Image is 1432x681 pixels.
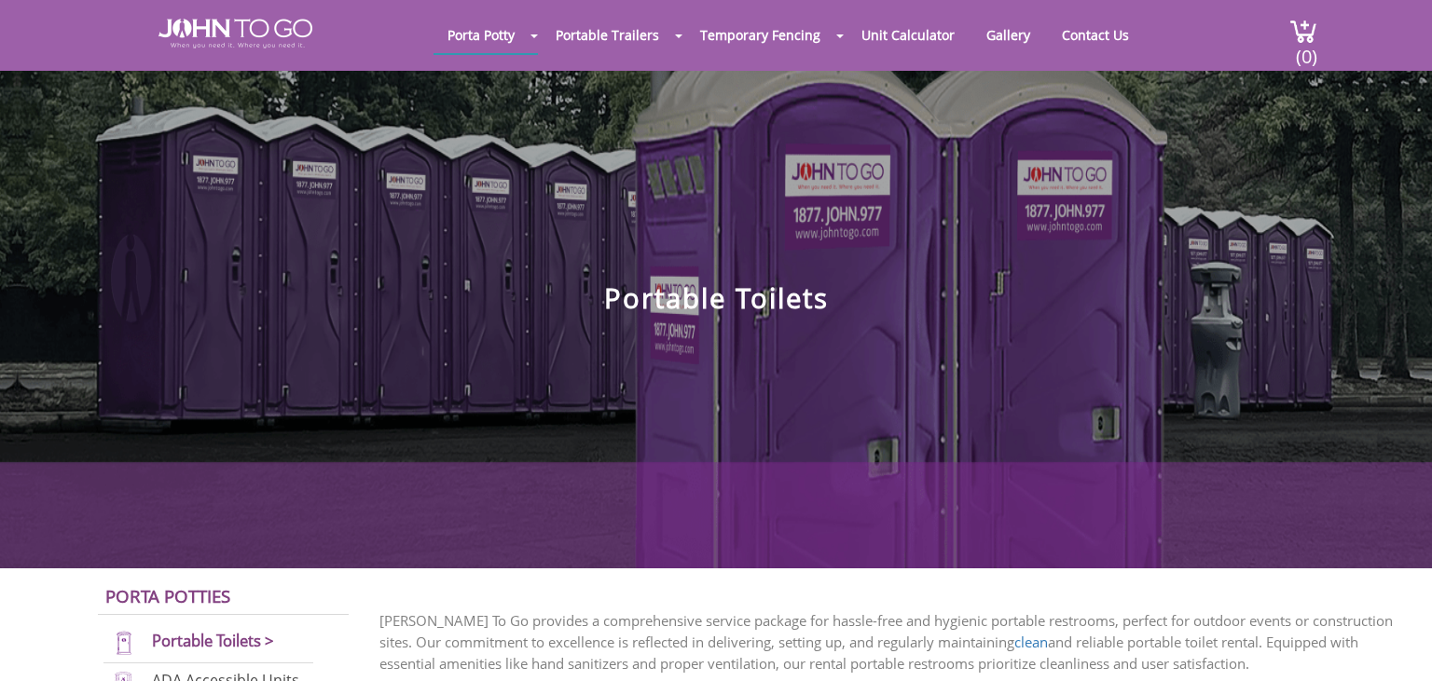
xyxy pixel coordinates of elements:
img: cart a [1289,19,1317,44]
a: Temporary Fencing [686,17,834,53]
a: clean [1014,633,1048,651]
a: Gallery [972,17,1044,53]
img: JOHN to go [158,19,312,48]
a: Porta Potties [105,584,230,607]
button: Live Chat [1357,606,1432,681]
a: Contact Us [1048,17,1143,53]
p: [PERSON_NAME] To Go provides a comprehensive service package for hassle-free and hygienic portabl... [379,610,1405,674]
a: Portable Trailers [542,17,673,53]
a: Unit Calculator [847,17,969,53]
span: (0) [1295,29,1317,69]
a: Porta Potty [434,17,529,53]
